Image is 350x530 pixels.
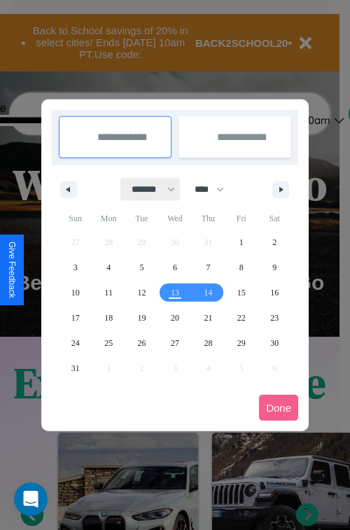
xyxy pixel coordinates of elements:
[192,330,225,356] button: 28
[104,305,113,330] span: 18
[59,255,92,280] button: 3
[106,255,111,280] span: 4
[125,280,158,305] button: 12
[158,207,191,230] span: Wed
[138,305,146,330] span: 19
[225,280,258,305] button: 15
[158,305,191,330] button: 20
[272,255,276,280] span: 9
[171,280,179,305] span: 13
[225,255,258,280] button: 8
[225,230,258,255] button: 1
[59,305,92,330] button: 17
[92,280,125,305] button: 11
[258,207,291,230] span: Sat
[204,280,212,305] span: 14
[14,482,48,516] iframe: Intercom live chat
[204,305,212,330] span: 21
[258,255,291,280] button: 9
[71,280,80,305] span: 10
[59,330,92,356] button: 24
[71,330,80,356] span: 24
[204,330,212,356] span: 28
[125,207,158,230] span: Tue
[192,207,225,230] span: Thu
[71,305,80,330] span: 17
[192,255,225,280] button: 7
[138,330,146,356] span: 26
[225,207,258,230] span: Fri
[158,330,191,356] button: 27
[270,330,279,356] span: 30
[92,330,125,356] button: 25
[73,255,78,280] span: 3
[258,280,291,305] button: 16
[138,280,146,305] span: 12
[125,330,158,356] button: 26
[258,330,291,356] button: 30
[237,330,246,356] span: 29
[258,305,291,330] button: 23
[92,255,125,280] button: 4
[206,255,210,280] span: 7
[158,255,191,280] button: 6
[192,305,225,330] button: 21
[225,305,258,330] button: 22
[173,255,177,280] span: 6
[92,305,125,330] button: 18
[71,356,80,381] span: 31
[104,280,113,305] span: 11
[171,305,179,330] span: 20
[225,330,258,356] button: 29
[192,280,225,305] button: 14
[258,230,291,255] button: 2
[158,280,191,305] button: 13
[125,255,158,280] button: 5
[104,330,113,356] span: 25
[239,255,244,280] span: 8
[237,280,246,305] span: 15
[270,305,279,330] span: 23
[125,305,158,330] button: 19
[7,242,17,298] div: Give Feedback
[140,255,144,280] span: 5
[239,230,244,255] span: 1
[259,395,298,421] button: Done
[272,230,276,255] span: 2
[270,280,279,305] span: 16
[59,356,92,381] button: 31
[171,330,179,356] span: 27
[59,207,92,230] span: Sun
[237,305,246,330] span: 22
[92,207,125,230] span: Mon
[59,280,92,305] button: 10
